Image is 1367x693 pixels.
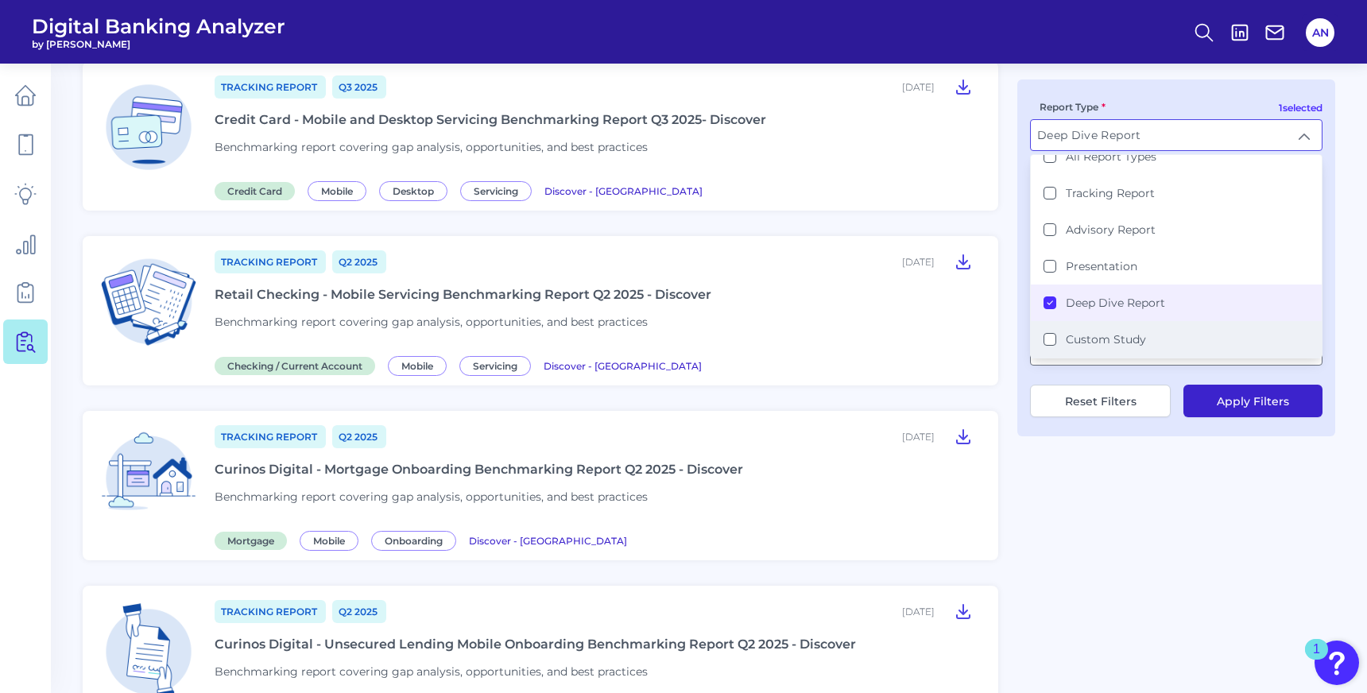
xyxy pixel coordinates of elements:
a: Credit Card [215,183,301,198]
span: Servicing [459,356,531,376]
span: Benchmarking report covering gap analysis, opportunities, and best practices [215,490,648,504]
div: [DATE] [902,256,935,268]
button: AN [1306,18,1334,47]
label: Advisory Report [1066,223,1156,237]
div: 1 [1313,649,1320,670]
span: by [PERSON_NAME] [32,38,285,50]
span: Desktop [379,181,447,201]
a: Tracking Report [215,250,326,273]
a: Checking / Current Account [215,358,381,373]
a: Mobile [308,183,373,198]
div: Credit Card - Mobile and Desktop Servicing Benchmarking Report Q3 2025- Discover [215,112,766,127]
a: Onboarding [371,532,463,548]
button: Curinos Digital - Mortgage Onboarding Benchmarking Report Q2 2025 - Discover [947,424,979,449]
a: Q3 2025 [332,75,386,99]
a: Servicing [460,183,538,198]
a: Q2 2025 [332,250,386,273]
div: Curinos Digital - Mortgage Onboarding Benchmarking Report Q2 2025 - Discover [215,462,743,477]
button: Apply Filters [1183,385,1322,417]
img: Credit Card [95,74,202,180]
button: Open Resource Center, 1 new notification [1315,641,1359,685]
a: Tracking Report [215,425,326,448]
span: Onboarding [371,531,456,551]
a: Discover - [GEOGRAPHIC_DATA] [469,532,627,548]
label: Report Type [1040,101,1106,113]
div: [DATE] [902,81,935,93]
span: Discover - [GEOGRAPHIC_DATA] [469,535,627,547]
span: Benchmarking report covering gap analysis, opportunities, and best practices [215,664,648,679]
a: Mortgage [215,532,293,548]
span: Discover - [GEOGRAPHIC_DATA] [544,185,703,197]
label: Tracking Report [1066,186,1155,200]
span: Mortgage [215,532,287,550]
span: Checking / Current Account [215,357,375,375]
a: Q2 2025 [332,425,386,448]
span: Mobile [388,356,447,376]
label: Presentation [1066,259,1137,273]
a: Discover - [GEOGRAPHIC_DATA] [544,183,703,198]
span: Servicing [460,181,532,201]
label: All Report Types [1066,149,1156,164]
button: Reset Filters [1030,385,1171,417]
span: Benchmarking report covering gap analysis, opportunities, and best practices [215,315,648,329]
a: Tracking Report [215,75,326,99]
button: Credit Card - Mobile and Desktop Servicing Benchmarking Report Q3 2025- Discover [947,74,979,99]
a: Q2 2025 [332,600,386,623]
a: Discover - [GEOGRAPHIC_DATA] [544,358,702,373]
div: [DATE] [902,431,935,443]
span: Credit Card [215,182,295,200]
div: Curinos Digital - Unsecured Lending Mobile Onboarding Benchmarking Report Q2 2025 - Discover [215,637,856,652]
span: Mobile [300,531,358,551]
span: Benchmarking report covering gap analysis, opportunities, and best practices [215,140,648,154]
span: Digital Banking Analyzer [32,14,285,38]
a: Tracking Report [215,600,326,623]
button: Curinos Digital - Unsecured Lending Mobile Onboarding Benchmarking Report Q2 2025 - Discover [947,598,979,624]
img: Mortgage [95,424,202,530]
div: [DATE] [902,606,935,618]
span: Mobile [308,181,366,201]
a: Mobile [300,532,365,548]
label: Deep Dive Report [1066,296,1165,310]
img: Checking / Current Account [95,249,202,355]
a: Desktop [379,183,454,198]
a: Mobile [388,358,453,373]
div: Retail Checking - Mobile Servicing Benchmarking Report Q2 2025 - Discover [215,287,711,302]
label: Custom Study [1066,332,1146,346]
button: Retail Checking - Mobile Servicing Benchmarking Report Q2 2025 - Discover [947,249,979,274]
a: Servicing [459,358,537,373]
span: Discover - [GEOGRAPHIC_DATA] [544,360,702,372]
